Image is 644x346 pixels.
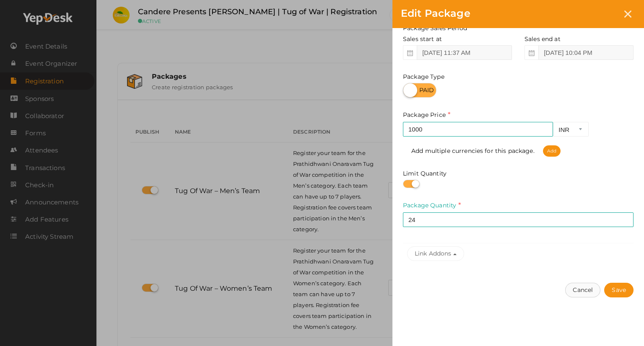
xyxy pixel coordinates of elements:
[407,246,464,261] button: Link Addons
[403,35,442,43] label: Sales start at
[565,283,600,297] button: Cancel
[403,72,444,81] label: Package Type
[604,283,634,297] button: Save
[403,110,450,120] label: Package Price
[403,23,472,33] label: Package Sales Period
[403,169,447,178] label: Limit Quantity
[403,122,553,137] input: Amount
[543,145,561,157] span: Add
[525,35,561,43] label: Sales end at
[411,147,561,155] span: Add multiple currencies for this package.
[403,201,461,210] label: Package Quantity
[401,7,470,19] span: Edit Package
[403,212,634,227] input: Total package quantity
